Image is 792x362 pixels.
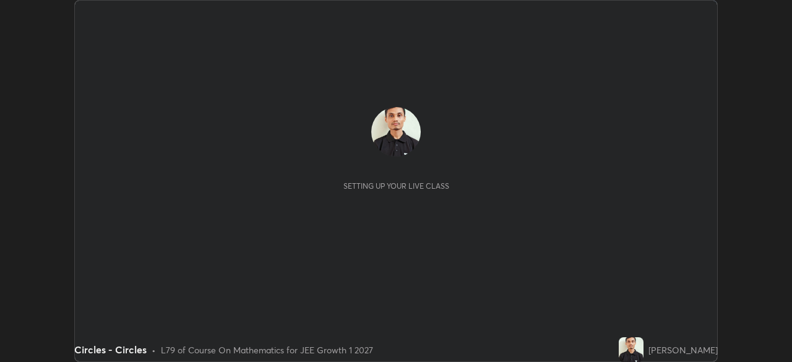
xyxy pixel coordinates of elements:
[161,343,373,356] div: L79 of Course On Mathematics for JEE Growth 1 2027
[648,343,718,356] div: [PERSON_NAME]
[343,181,449,191] div: Setting up your live class
[371,107,421,157] img: 368b1ba42f3b40b8a21b0fa6d5f8aef6.jpg
[619,337,643,362] img: 368b1ba42f3b40b8a21b0fa6d5f8aef6.jpg
[152,343,156,356] div: •
[74,342,147,357] div: Circles - Circles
